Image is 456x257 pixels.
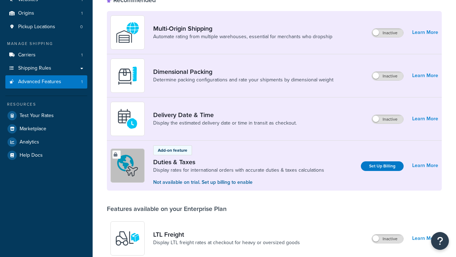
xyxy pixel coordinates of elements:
[153,120,297,127] a: Display the estimated delivery date or time in transit as checkout.
[153,25,332,32] a: Multi-Origin Shipping
[5,49,87,62] li: Carriers
[5,20,87,34] a: Pickup Locations0
[18,24,55,30] span: Pickup Locations
[80,24,83,30] span: 0
[153,68,333,76] a: Dimensional Packing
[18,65,51,71] span: Shipping Rules
[107,205,227,213] div: Features available on your Enterprise Plan
[5,62,87,75] a: Shipping Rules
[5,49,87,62] a: Carriers1
[18,79,61,85] span: Advanced Features
[5,7,87,20] a: Origins1
[81,79,83,85] span: 1
[412,27,438,37] a: Learn More
[20,139,39,145] span: Analytics
[18,10,34,16] span: Origins
[412,71,438,81] a: Learn More
[20,152,43,158] span: Help Docs
[5,109,87,122] a: Test Your Rates
[115,63,140,88] img: DTVBYsAAAAAASUVORK5CYII=
[361,161,404,171] a: Set Up Billing
[431,232,449,250] button: Open Resource Center
[81,52,83,58] span: 1
[5,149,87,162] a: Help Docs
[372,235,403,243] label: Inactive
[5,7,87,20] li: Origins
[5,41,87,47] div: Manage Shipping
[5,136,87,148] a: Analytics
[115,20,140,45] img: WatD5o0RtDAAAAAElFTkSuQmCC
[153,111,297,119] a: Delivery Date & Time
[153,76,333,84] a: Determine packing configurations and rate your shipments by dimensional weight
[5,75,87,89] li: Advanced Features
[20,126,46,132] span: Marketplace
[372,72,403,80] label: Inactive
[115,226,140,251] img: y79ZsPf0fXUFUhFXDzUgf+ktZg5F2+ohG75+v3d2s1D9TjoU8PiyCIluIjV41seZevKCRuEjTPPOKHJsQcmKCXGdfprl3L4q7...
[5,101,87,107] div: Resources
[412,161,438,171] a: Learn More
[153,167,324,174] a: Display rates for international orders with accurate duties & taxes calculations
[5,122,87,135] a: Marketplace
[158,147,187,153] p: Add-on feature
[153,178,324,186] p: Not available on trial. Set up billing to enable
[81,10,83,16] span: 1
[5,20,87,34] li: Pickup Locations
[153,158,324,166] a: Duties & Taxes
[153,239,300,246] a: Display LTL freight rates at checkout for heavy or oversized goods
[115,106,140,131] img: gfkeb5ejjkALwAAAABJRU5ErkJggg==
[20,113,54,119] span: Test Your Rates
[153,33,332,40] a: Automate rating from multiple warehouses, essential for merchants who dropship
[372,115,403,124] label: Inactive
[412,114,438,124] a: Learn More
[5,75,87,89] a: Advanced Features1
[153,231,300,238] a: LTL Freight
[372,29,403,37] label: Inactive
[412,233,438,243] a: Learn More
[18,52,36,58] span: Carriers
